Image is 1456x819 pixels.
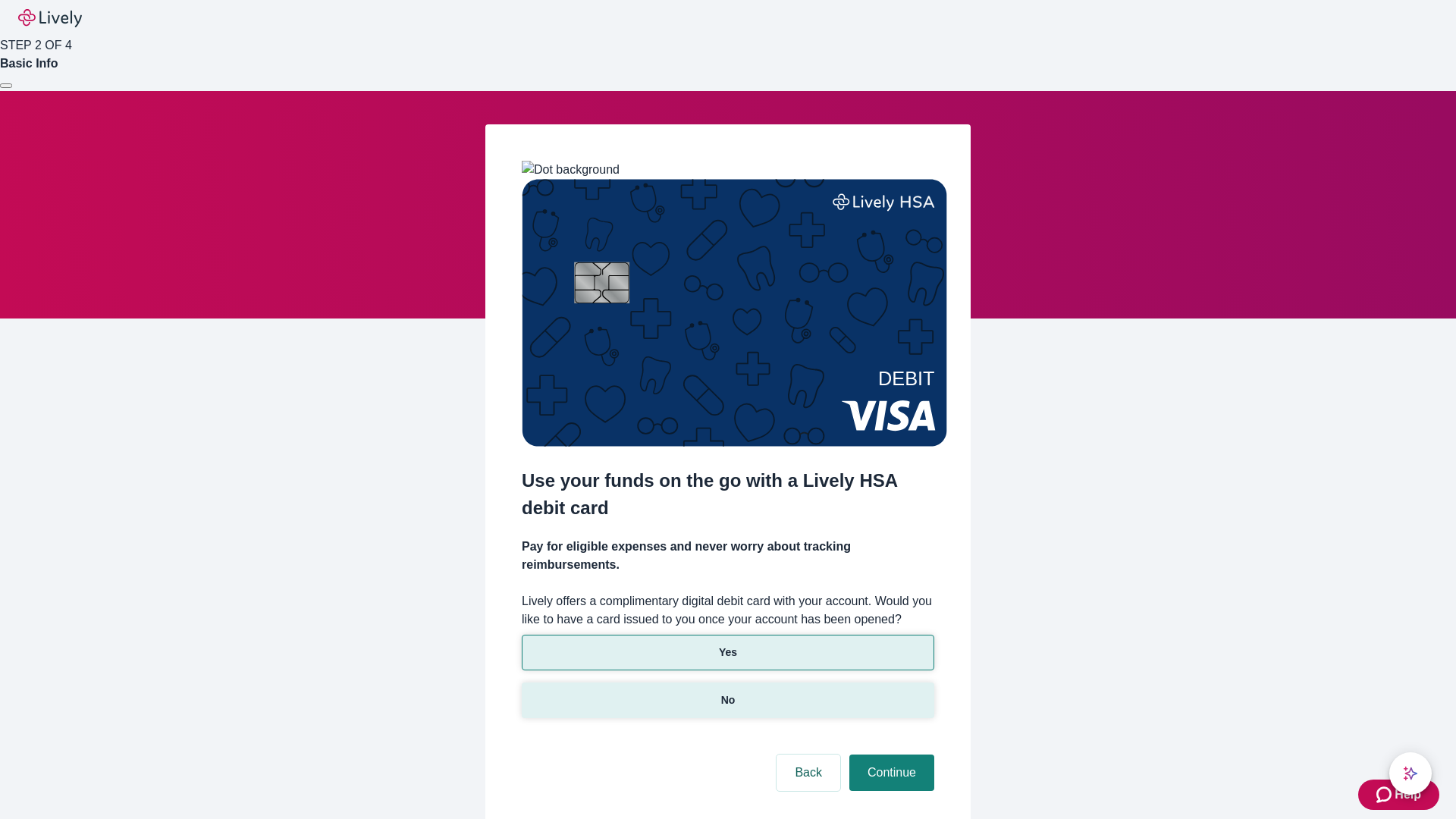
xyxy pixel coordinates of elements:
[1376,786,1395,804] svg: Zendesk support icon
[719,645,737,661] p: Yes
[522,161,620,179] img: Dot background
[522,179,947,447] img: Debit card
[777,755,840,791] button: Back
[522,635,934,670] button: Yes
[18,9,82,27] img: Lively
[1358,780,1439,810] button: Zendesk support iconHelp
[522,467,934,522] h2: Use your funds on the go with a Lively HSA debit card
[1403,766,1418,781] svg: Lively AI Assistant
[721,692,736,708] p: No
[522,682,934,718] button: No
[1395,786,1421,804] span: Help
[522,538,934,574] h4: Pay for eligible expenses and never worry about tracking reimbursements.
[849,755,934,791] button: Continue
[522,592,934,629] label: Lively offers a complimentary digital debit card with your account. Would you like to have a card...
[1389,752,1432,795] button: chat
